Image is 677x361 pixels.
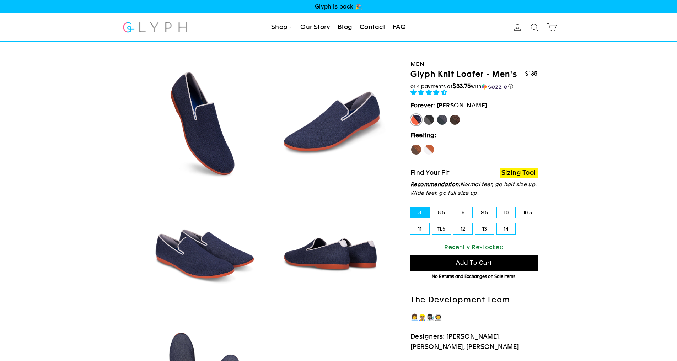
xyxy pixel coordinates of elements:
img: Marlin [143,190,264,311]
span: No Returns and Exchanges on Sale Items. [432,274,516,279]
img: Marlin [270,190,391,311]
label: 10.5 [518,207,537,218]
div: or 4 payments of$33.75withSezzle Click to learn more about Sezzle [410,83,538,90]
span: 4.73 stars [410,89,449,96]
div: or 4 payments of with [410,83,538,90]
div: Men [410,59,538,69]
p: 👩‍💼👷🏽‍♂️👩🏿‍🔬👨‍🚀 [410,312,538,323]
span: Add to cart [456,259,492,266]
p: Designers: [PERSON_NAME], [PERSON_NAME], [PERSON_NAME] [410,332,538,352]
a: Our Story [297,20,333,35]
span: [PERSON_NAME] [437,102,487,109]
strong: Fleeting: [410,131,436,139]
label: 10 [497,207,516,218]
label: 9.5 [475,207,494,218]
h1: Glyph Knit Loafer - Men's [410,69,517,80]
label: [PERSON_NAME] [410,114,422,125]
strong: Recommendation: [410,181,460,187]
label: Hawk [410,144,422,155]
label: 9 [453,207,472,218]
a: Shop [268,20,296,35]
img: Sezzle [482,83,507,90]
button: Add to cart [410,255,538,271]
img: Marlin [143,63,264,184]
span: $33.75 [452,82,471,90]
label: 8 [410,207,429,218]
label: 14 [497,223,516,234]
p: Normal feet, go half size up. Wide feet, go full size up. [410,180,538,197]
a: Sizing Tool [500,168,538,178]
div: Recently Restocked [410,242,538,252]
ul: Primary [268,20,409,35]
a: Contact [357,20,388,35]
label: Fox [423,144,435,155]
strong: Forever: [410,102,435,109]
label: 11 [410,223,429,234]
label: Panther [423,114,435,125]
label: 12 [453,223,472,234]
label: Rhino [436,114,448,125]
span: $135 [525,70,538,77]
h2: The Development Team [410,295,538,305]
a: Blog [335,20,355,35]
label: 11.5 [432,223,451,234]
img: Marlin [270,63,391,184]
label: Mustang [449,114,461,125]
label: 8.5 [432,207,451,218]
a: FAQ [390,20,409,35]
label: 13 [475,223,494,234]
span: Find Your Fit [410,169,450,176]
img: Glyph [122,18,188,37]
